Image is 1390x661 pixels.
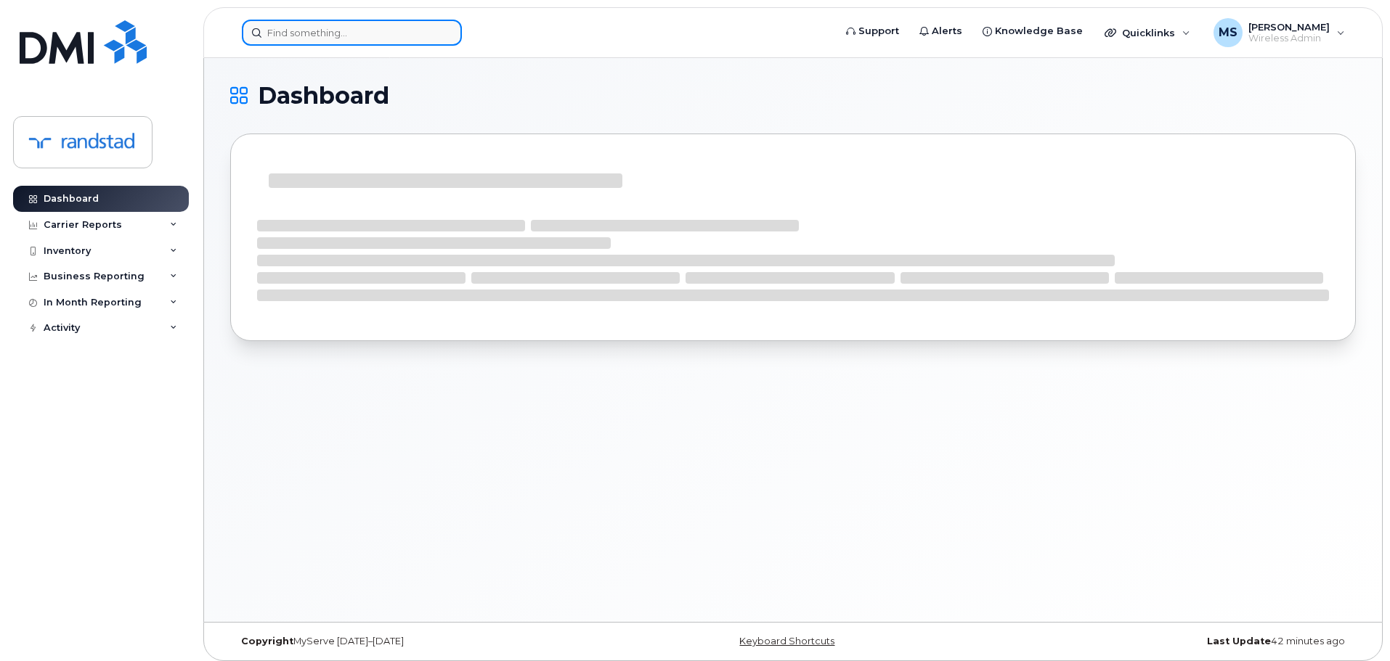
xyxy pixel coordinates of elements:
strong: Copyright [241,636,293,646]
div: MyServe [DATE]–[DATE] [230,636,606,647]
div: 42 minutes ago [980,636,1356,647]
a: Keyboard Shortcuts [739,636,834,646]
strong: Last Update [1207,636,1271,646]
span: Dashboard [258,85,389,107]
